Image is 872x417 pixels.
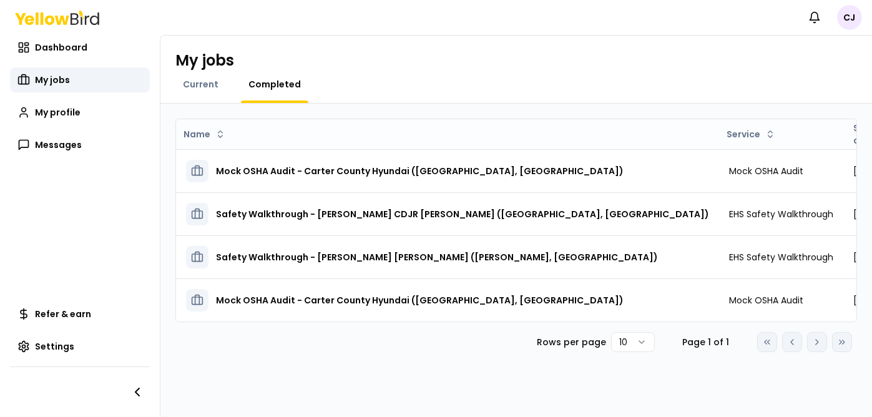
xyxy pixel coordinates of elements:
a: Completed [241,78,308,91]
h3: Safety Walkthrough - [PERSON_NAME] CDJR [PERSON_NAME] ([GEOGRAPHIC_DATA], [GEOGRAPHIC_DATA]) [216,203,709,225]
h1: My jobs [175,51,234,71]
a: My profile [10,100,150,125]
span: EHS Safety Walkthrough [729,208,833,220]
a: Refer & earn [10,302,150,326]
h3: Safety Walkthrough - [PERSON_NAME] [PERSON_NAME] ([PERSON_NAME], [GEOGRAPHIC_DATA]) [216,246,658,268]
span: Service [727,128,760,140]
a: Dashboard [10,35,150,60]
a: Settings [10,334,150,359]
button: Name [179,124,230,144]
h3: Mock OSHA Audit - Carter County Hyundai ([GEOGRAPHIC_DATA], [GEOGRAPHIC_DATA]) [216,289,624,312]
span: Refer & earn [35,308,91,320]
a: Messages [10,132,150,157]
span: CJ [837,5,862,30]
span: Mock OSHA Audit [729,165,803,177]
a: My jobs [10,67,150,92]
span: My profile [35,106,81,119]
span: Current [183,78,218,91]
span: My jobs [35,74,70,86]
h3: Mock OSHA Audit - Carter County Hyundai ([GEOGRAPHIC_DATA], [GEOGRAPHIC_DATA]) [216,160,624,182]
button: Service [722,124,780,144]
p: Rows per page [537,336,606,348]
span: Completed [248,78,301,91]
span: EHS Safety Walkthrough [729,251,833,263]
span: Mock OSHA Audit [729,294,803,307]
span: Dashboard [35,41,87,54]
span: Messages [35,139,82,151]
span: Settings [35,340,74,353]
div: Page 1 of 1 [675,336,737,348]
span: Name [184,128,210,140]
a: Current [175,78,226,91]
